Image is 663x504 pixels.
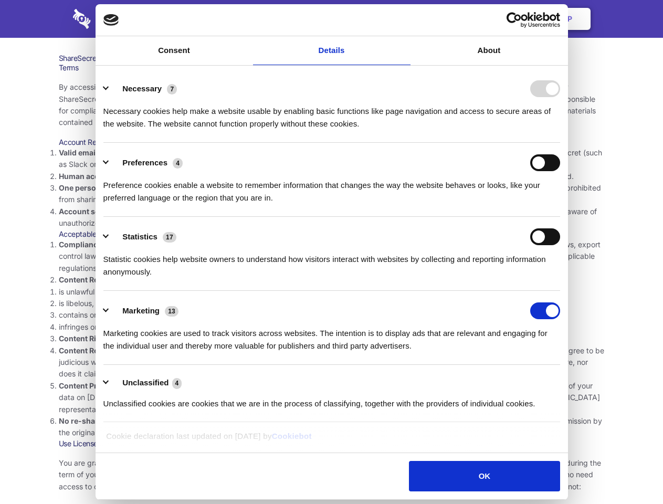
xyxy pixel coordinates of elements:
[103,80,184,97] button: Necessary (7)
[59,229,605,239] h3: Acceptable Use
[122,306,160,315] label: Marketing
[59,457,605,492] p: You are granted permission to use the [DEMOGRAPHIC_DATA] services, subject to these terms of serv...
[59,183,148,192] strong: One person per account.
[476,3,522,35] a: Login
[59,346,143,355] strong: Content Responsibility.
[59,239,605,274] li: Your use of the Sharesecret must not violate any applicable laws, including copyright or trademar...
[59,206,605,229] li: You are responsible for your own account security, including the security of your Sharesecret acc...
[272,432,312,440] a: Cookiebot
[103,97,560,130] div: Necessary cookies help make a website usable by enabling basic functions like page navigation and...
[59,275,135,284] strong: Content Restrictions.
[103,154,190,171] button: Preferences (4)
[103,228,183,245] button: Statistics (17)
[163,232,176,243] span: 17
[173,158,183,169] span: 4
[103,245,560,278] div: Statistic cookies help website owners to understand how visitors interact with websites by collec...
[59,439,605,448] h3: Use License
[59,207,122,216] strong: Account security.
[59,63,605,72] h3: Terms
[59,54,605,63] h1: ShareSecret Terms of Service
[426,3,474,35] a: Contact
[122,84,162,93] label: Necessary
[59,333,605,344] li: You agree that you will use Sharesecret only to secure and share content that you have the right ...
[59,321,605,333] li: infringes on any proprietary right of any party, including patent, trademark, trade secret, copyr...
[103,390,560,410] div: Unclassified cookies are cookies that we are in the process of classifying, together with the pro...
[59,380,605,415] li: You understand that [DEMOGRAPHIC_DATA] or it’s representatives have no ability to retrieve the pl...
[59,138,605,147] h3: Account Requirements
[59,415,605,439] li: If you were the recipient of a Sharesecret link, you agree not to re-share it with anyone else, u...
[59,81,605,129] p: By accessing the Sharesecret web application at and any other related services, apps and software...
[611,451,650,491] iframe: Drift Widget Chat Controller
[96,36,253,65] a: Consent
[59,298,605,309] li: is libelous, defamatory, or fraudulent
[103,302,185,319] button: Marketing (13)
[59,334,115,343] strong: Content Rights.
[59,416,112,425] strong: No re-sharing.
[411,36,568,65] a: About
[103,14,119,26] img: logo
[468,12,560,28] a: Usercentrics Cookiebot - opens in a new window
[103,376,188,390] button: Unclassified (4)
[73,9,163,29] img: logo-wordmark-white-trans-d4663122ce5f474addd5e946df7df03e33cb6a1c49d2221995e7729f52c070b2.svg
[98,430,565,450] div: Cookie declaration last updated on [DATE] by
[308,3,354,35] a: Pricing
[59,148,100,157] strong: Valid email.
[122,232,157,241] label: Statistics
[409,461,560,491] button: OK
[59,172,122,181] strong: Human accounts.
[59,345,605,380] li: You are solely responsible for the content you share on Sharesecret, and with the people you shar...
[165,306,178,317] span: 13
[59,309,605,321] li: contains or installs any active malware or exploits, or uses our platform for exploit delivery (s...
[167,84,177,94] span: 7
[103,319,560,352] div: Marketing cookies are used to track visitors across websites. The intention is to display ads tha...
[172,378,182,388] span: 4
[59,147,605,171] li: You must provide a valid email address, either directly, or through approved third-party integrat...
[59,182,605,206] li: You are not allowed to share account credentials. Each account is dedicated to the individual who...
[59,171,605,182] li: Only human beings may create accounts. “Bot” accounts — those created by software, in an automate...
[59,286,605,298] li: is unlawful or promotes unlawful activities
[59,274,605,333] li: You agree NOT to use Sharesecret to upload or share content that:
[59,240,217,249] strong: Compliance with local laws and regulations.
[253,36,411,65] a: Details
[59,381,118,390] strong: Content Privacy.
[122,158,167,167] label: Preferences
[103,171,560,204] div: Preference cookies enable a website to remember information that changes the way the website beha...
